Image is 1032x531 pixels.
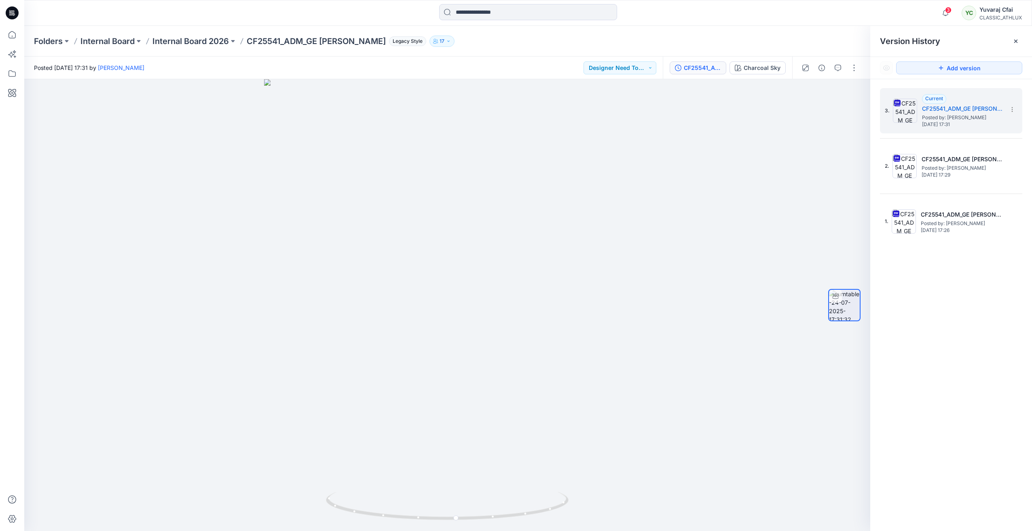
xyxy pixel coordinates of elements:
[152,36,229,47] a: Internal Board 2026
[429,36,455,47] button: 17
[885,107,890,114] span: 3.
[896,61,1022,74] button: Add version
[815,61,828,74] button: Details
[922,104,1003,114] h5: CF25541_ADM_GE Terry Jogger
[945,7,952,13] span: 3
[921,210,1002,219] h5: CF25541_ADM_GE Terry Jogger
[247,36,386,47] p: CF25541_ADM_GE [PERSON_NAME]
[922,114,1003,122] span: Posted by: Chantal Athlux
[962,6,976,20] div: YC
[98,64,144,71] a: [PERSON_NAME]
[684,63,721,72] div: CF25541_ADM_GE Terry Jogger
[80,36,135,47] a: Internal Board
[1013,38,1019,44] button: Close
[925,95,943,101] span: Current
[922,172,1002,178] span: [DATE] 17:29
[892,209,916,234] img: CF25541_ADM_GE Terry Jogger
[979,5,1022,15] div: Yuvaraj Cfai
[386,36,426,47] button: Legacy Style
[922,164,1002,172] span: Posted by: Chantal Athlux
[921,228,1002,233] span: [DATE] 17:26
[922,154,1002,164] h5: CF25541_ADM_GE Terry Jogger
[744,63,780,72] div: Charcoal Sky
[880,61,893,74] button: Show Hidden Versions
[670,61,726,74] button: CF25541_ADM_GE [PERSON_NAME]
[730,61,786,74] button: Charcoal Sky
[389,36,426,46] span: Legacy Style
[892,154,917,178] img: CF25541_ADM_GE Terry Jogger
[34,36,63,47] a: Folders
[921,219,1002,228] span: Posted by: Chantal Athlux
[893,99,917,123] img: CF25541_ADM_GE Terry Jogger
[922,122,1003,127] span: [DATE] 17:31
[885,162,889,170] span: 2.
[885,218,888,225] span: 1.
[34,63,144,72] span: Posted [DATE] 17:31 by
[979,15,1022,21] div: CLASSIC_ATHLUX
[440,37,444,46] p: 17
[829,290,860,320] img: turntable-24-07-2025-17:31:32
[880,36,940,46] span: Version History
